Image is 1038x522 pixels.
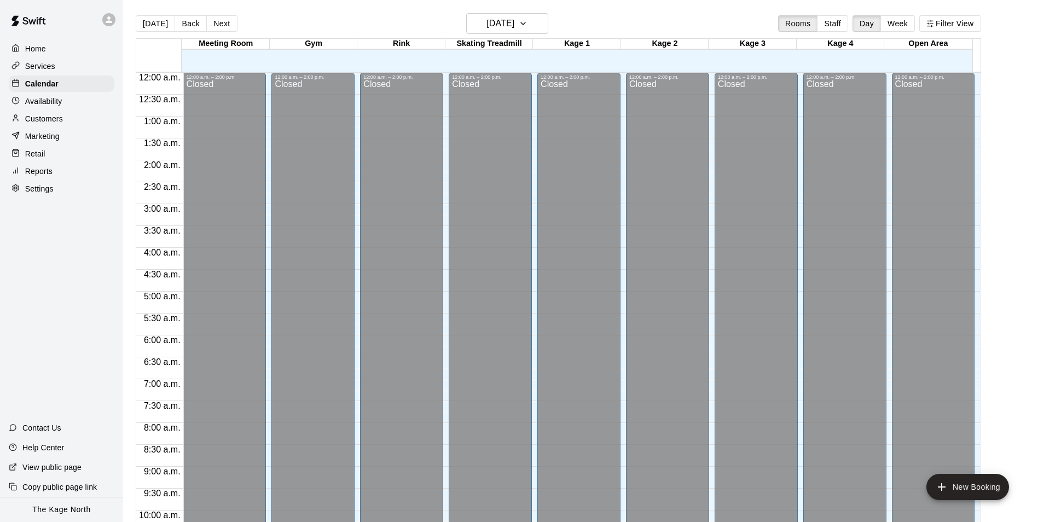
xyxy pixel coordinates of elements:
[141,226,183,235] span: 3:30 a.m.
[919,15,981,32] button: Filter View
[853,15,881,32] button: Day
[25,113,63,124] p: Customers
[141,467,183,476] span: 9:00 a.m.
[206,15,237,32] button: Next
[533,39,621,49] div: Kage 1
[25,183,54,194] p: Settings
[136,73,183,82] span: 12:00 a.m.
[880,15,915,32] button: Week
[22,442,64,453] p: Help Center
[22,462,82,473] p: View public page
[452,74,529,80] div: 12:00 a.m. – 2:00 p.m.
[136,15,175,32] button: [DATE]
[807,74,883,80] div: 12:00 a.m. – 2:00 p.m.
[141,445,183,454] span: 8:30 a.m.
[141,379,183,388] span: 7:00 a.m.
[141,204,183,213] span: 3:00 a.m.
[486,16,514,31] h6: [DATE]
[629,74,706,80] div: 12:00 a.m. – 2:00 p.m.
[141,270,183,279] span: 4:30 a.m.
[32,504,91,515] p: The Kage North
[141,182,183,192] span: 2:30 a.m.
[22,422,61,433] p: Contact Us
[621,39,709,49] div: Kage 2
[466,13,548,34] button: [DATE]
[9,93,114,109] a: Availability
[363,74,440,80] div: 12:00 a.m. – 2:00 p.m.
[25,148,45,159] p: Retail
[926,474,1009,500] button: add
[357,39,445,49] div: Rink
[141,248,183,257] span: 4:00 a.m.
[445,39,533,49] div: Skating Treadmill
[9,181,114,197] a: Settings
[25,78,59,89] p: Calendar
[141,138,183,148] span: 1:30 a.m.
[175,15,207,32] button: Back
[141,357,183,367] span: 6:30 a.m.
[275,74,351,80] div: 12:00 a.m. – 2:00 p.m.
[141,160,183,170] span: 2:00 a.m.
[141,292,183,301] span: 5:00 a.m.
[9,146,114,162] a: Retail
[895,74,972,80] div: 12:00 a.m. – 2:00 p.m.
[718,74,795,80] div: 12:00 a.m. – 2:00 p.m.
[141,117,183,126] span: 1:00 a.m.
[141,401,183,410] span: 7:30 a.m.
[709,39,796,49] div: Kage 3
[884,39,972,49] div: Open Area
[25,43,46,54] p: Home
[25,61,55,72] p: Services
[817,15,848,32] button: Staff
[25,96,62,107] p: Availability
[136,95,183,104] span: 12:30 a.m.
[9,40,114,57] a: Home
[141,314,183,323] span: 5:30 a.m.
[136,511,183,520] span: 10:00 a.m.
[141,489,183,498] span: 9:30 a.m.
[270,39,357,49] div: Gym
[541,74,617,80] div: 12:00 a.m. – 2:00 p.m.
[9,128,114,144] a: Marketing
[778,15,817,32] button: Rooms
[9,76,114,92] a: Calendar
[797,39,884,49] div: Kage 4
[22,482,97,492] p: Copy public page link
[25,131,60,142] p: Marketing
[25,166,53,177] p: Reports
[141,423,183,432] span: 8:00 a.m.
[9,163,114,179] a: Reports
[9,58,114,74] a: Services
[9,111,114,127] a: Customers
[187,74,263,80] div: 12:00 a.m. – 2:00 p.m.
[141,335,183,345] span: 6:00 a.m.
[182,39,269,49] div: Meeting Room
